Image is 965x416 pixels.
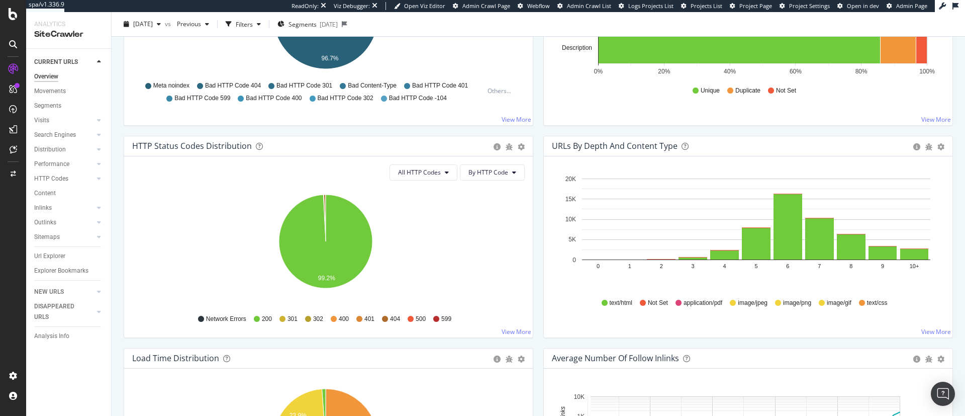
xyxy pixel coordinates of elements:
span: Bad HTTP Code 302 [318,94,373,103]
span: 404 [390,315,400,323]
text: 4 [723,263,726,269]
text: 2 [660,263,663,269]
a: View More [921,327,951,336]
button: By HTTP Code [460,164,525,181]
a: Open in dev [837,2,879,10]
text: 8 [849,263,852,269]
span: 301 [287,315,298,323]
a: Inlinks [34,203,94,213]
div: Outlinks [34,217,56,228]
span: Network Errors [206,315,246,323]
a: View More [921,115,951,124]
a: HTTP Codes [34,174,94,184]
div: gear [518,143,525,150]
div: circle-info [913,356,920,363]
div: Url Explorer [34,251,65,262]
span: 200 [262,315,272,323]
span: 2025 Jan. 26th [133,20,153,28]
div: Average Number of Follow Inlinks [552,353,679,363]
span: Not Set [776,87,796,95]
a: DISAPPEARED URLS [34,301,94,322]
div: circle-info [913,143,920,150]
text: 60% [790,68,802,75]
text: 80% [855,68,867,75]
a: Project Page [730,2,772,10]
span: Bad HTTP Code -104 [389,94,447,103]
text: 99.2% [318,275,335,282]
span: 599 [441,315,451,323]
div: gear [937,356,944,363]
div: CURRENT URLS [34,57,78,67]
svg: A chart. [552,173,939,289]
div: gear [937,143,944,150]
span: Not Set [648,299,668,307]
span: text/html [610,299,632,307]
span: All HTTP Codes [398,168,441,177]
div: Segments [34,101,61,111]
div: Inlinks [34,203,52,213]
span: 500 [416,315,426,323]
text: 20K [565,176,576,183]
span: 401 [364,315,374,323]
div: Load Time Distribution [132,353,219,363]
div: Content [34,188,56,199]
a: Visits [34,115,94,126]
a: Analysis Info [34,331,104,342]
span: Previous [173,20,201,28]
a: Segments [34,101,104,111]
span: Open in dev [847,2,879,10]
div: Analytics [34,20,103,29]
a: Overview [34,71,104,82]
a: Project Settings [780,2,830,10]
a: Admin Crawl List [557,2,611,10]
div: URLs by Depth and Content Type [552,141,678,151]
a: Outlinks [34,217,94,228]
text: 10K [565,216,576,223]
span: 400 [339,315,349,323]
span: Project Page [739,2,772,10]
div: NEW URLS [34,287,64,297]
button: Filters [222,16,265,32]
span: Bad HTTP Code 404 [205,81,261,90]
div: Filters [236,20,253,28]
svg: A chart. [132,189,519,305]
a: View More [502,115,531,124]
text: 5K [568,236,576,243]
text: 96.7% [321,55,338,62]
div: Explorer Bookmarks [34,266,88,276]
a: View More [502,327,531,336]
div: HTTP Codes [34,174,68,184]
a: Logs Projects List [619,2,673,10]
text: 5 [754,263,757,269]
div: [DATE] [320,20,338,28]
a: Url Explorer [34,251,104,262]
span: Bad Content-Type [348,81,397,90]
span: Project Settings [789,2,830,10]
span: Admin Crawl List [567,2,611,10]
span: Unique [701,87,720,95]
button: Segments[DATE] [273,16,342,32]
div: bug [925,356,932,363]
a: Admin Page [887,2,927,10]
text: 9 [881,263,884,269]
div: bug [925,143,932,150]
span: Meta noindex [153,81,189,90]
button: Previous [173,16,213,32]
div: Performance [34,159,69,170]
text: 6 [786,263,789,269]
span: Projects List [691,2,722,10]
a: Admin Crawl Page [453,2,510,10]
span: Bad HTTP Code 400 [246,94,302,103]
a: Open Viz Editor [394,2,445,10]
div: Viz Debugger: [334,2,370,10]
a: Explorer Bookmarks [34,266,104,276]
span: Bad HTTP Code 301 [276,81,332,90]
button: All HTTP Codes [390,164,457,181]
text: Description [562,44,592,51]
a: NEW URLS [34,287,94,297]
div: SiteCrawler [34,29,103,40]
span: Segments [288,20,317,28]
text: 15K [565,196,576,203]
span: text/css [867,299,888,307]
